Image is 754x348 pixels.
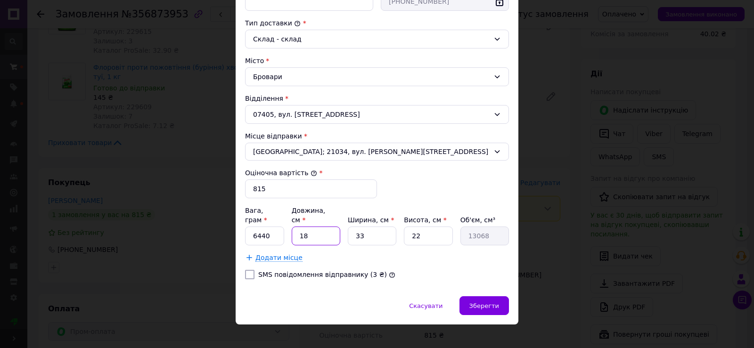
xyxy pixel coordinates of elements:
label: SMS повідомлення відправнику (3 ₴) [258,271,387,278]
div: Місто [245,56,509,65]
div: Об'єм, см³ [460,215,509,225]
label: Висота, см [404,216,446,224]
span: [GEOGRAPHIC_DATA]; 21034, вул. [PERSON_NAME][STREET_ADDRESS] [253,147,490,156]
div: Бровари [245,67,509,86]
span: Скасувати [409,302,443,309]
div: Місце відправки [245,131,509,141]
span: Зберегти [469,302,499,309]
label: Ширина, см [348,216,394,224]
label: Вага, грам [245,207,267,224]
div: Відділення [245,94,509,103]
label: Оціночна вартість [245,169,317,177]
div: 07405, вул. [STREET_ADDRESS] [245,105,509,124]
div: Склад - склад [253,34,490,44]
label: Довжина, см [292,207,326,224]
span: Додати місце [255,254,303,262]
div: Тип доставки [245,18,509,28]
